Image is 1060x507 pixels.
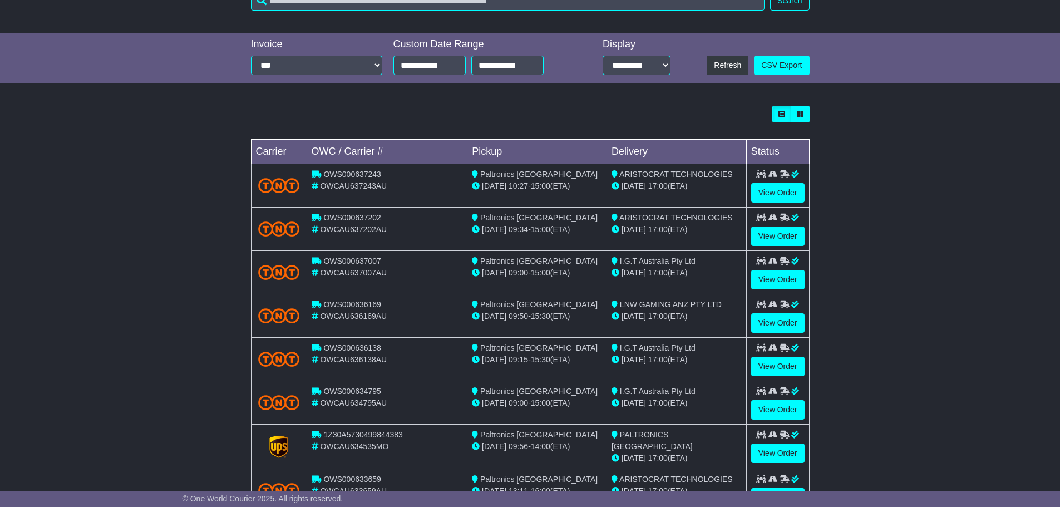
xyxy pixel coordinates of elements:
[480,257,598,265] span: Paltronics [GEOGRAPHIC_DATA]
[622,181,646,190] span: [DATE]
[622,398,646,407] span: [DATE]
[648,225,668,234] span: 17:00
[251,38,382,51] div: Invoice
[607,140,746,164] td: Delivery
[619,213,733,222] span: ARISTOCRAT TECHNOLOGIES
[531,312,550,321] span: 15:30
[619,475,733,484] span: ARISTOCRAT TECHNOLOGIES
[480,300,598,309] span: Paltronics [GEOGRAPHIC_DATA]
[323,343,381,352] span: OWS000636138
[620,300,722,309] span: LNW GAMING ANZ PTY LTD
[751,183,805,203] a: View Order
[751,227,805,246] a: View Order
[323,257,381,265] span: OWS000637007
[707,56,748,75] button: Refresh
[482,181,506,190] span: [DATE]
[622,225,646,234] span: [DATE]
[320,486,387,495] span: OWCAU633659AU
[622,268,646,277] span: [DATE]
[320,225,387,234] span: OWCAU637202AU
[751,357,805,376] a: View Order
[531,442,550,451] span: 14:00
[393,38,572,51] div: Custom Date Range
[307,140,467,164] td: OWC / Carrier #
[482,442,506,451] span: [DATE]
[480,213,598,222] span: Paltronics [GEOGRAPHIC_DATA]
[648,181,668,190] span: 17:00
[482,355,506,364] span: [DATE]
[472,267,602,279] div: - (ETA)
[509,181,528,190] span: 10:27
[751,270,805,289] a: View Order
[258,178,300,193] img: TNT_Domestic.png
[467,140,607,164] td: Pickup
[258,265,300,280] img: TNT_Domestic.png
[620,257,696,265] span: I.G.T Australia Pty Ltd
[320,268,387,277] span: OWCAU637007AU
[323,387,381,396] span: OWS000634795
[622,355,646,364] span: [DATE]
[612,397,742,409] div: (ETA)
[323,170,381,179] span: OWS000637243
[751,444,805,463] a: View Order
[754,56,809,75] a: CSV Export
[622,454,646,462] span: [DATE]
[509,312,528,321] span: 09:50
[751,313,805,333] a: View Order
[620,387,696,396] span: I.G.T Australia Pty Ltd
[472,354,602,366] div: - (ETA)
[482,398,506,407] span: [DATE]
[482,268,506,277] span: [DATE]
[648,268,668,277] span: 17:00
[612,311,742,322] div: (ETA)
[482,225,506,234] span: [DATE]
[482,486,506,495] span: [DATE]
[472,224,602,235] div: - (ETA)
[531,225,550,234] span: 15:00
[612,354,742,366] div: (ETA)
[746,140,809,164] td: Status
[612,180,742,192] div: (ETA)
[603,38,670,51] div: Display
[320,181,387,190] span: OWCAU637243AU
[480,343,598,352] span: Paltronics [GEOGRAPHIC_DATA]
[269,436,288,458] img: GetCarrierServiceLogo
[531,355,550,364] span: 15:30
[258,483,300,498] img: TNT_Domestic.png
[320,442,388,451] span: OWCAU634535MO
[183,494,343,503] span: © One World Courier 2025. All rights reserved.
[258,352,300,367] img: TNT_Domestic.png
[648,398,668,407] span: 17:00
[323,430,402,439] span: 1Z30A5730499844383
[320,355,387,364] span: OWCAU636138AU
[251,140,307,164] td: Carrier
[612,485,742,497] div: (ETA)
[472,485,602,497] div: - (ETA)
[612,430,693,451] span: PALTRONICS [GEOGRAPHIC_DATA]
[258,395,300,410] img: TNT_Domestic.png
[509,398,528,407] span: 09:00
[612,267,742,279] div: (ETA)
[622,486,646,495] span: [DATE]
[323,300,381,309] span: OWS000636169
[620,343,696,352] span: I.G.T Australia Pty Ltd
[531,398,550,407] span: 15:00
[648,312,668,321] span: 17:00
[509,442,528,451] span: 09:56
[531,268,550,277] span: 15:00
[320,312,387,321] span: OWCAU636169AU
[472,311,602,322] div: - (ETA)
[531,181,550,190] span: 15:00
[480,475,598,484] span: Paltronics [GEOGRAPHIC_DATA]
[622,312,646,321] span: [DATE]
[472,441,602,452] div: - (ETA)
[612,452,742,464] div: (ETA)
[472,180,602,192] div: - (ETA)
[320,398,387,407] span: OWCAU634795AU
[472,397,602,409] div: - (ETA)
[480,430,598,439] span: Paltronics [GEOGRAPHIC_DATA]
[619,170,733,179] span: ARISTOCRAT TECHNOLOGIES
[509,268,528,277] span: 09:00
[258,221,300,237] img: TNT_Domestic.png
[648,454,668,462] span: 17:00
